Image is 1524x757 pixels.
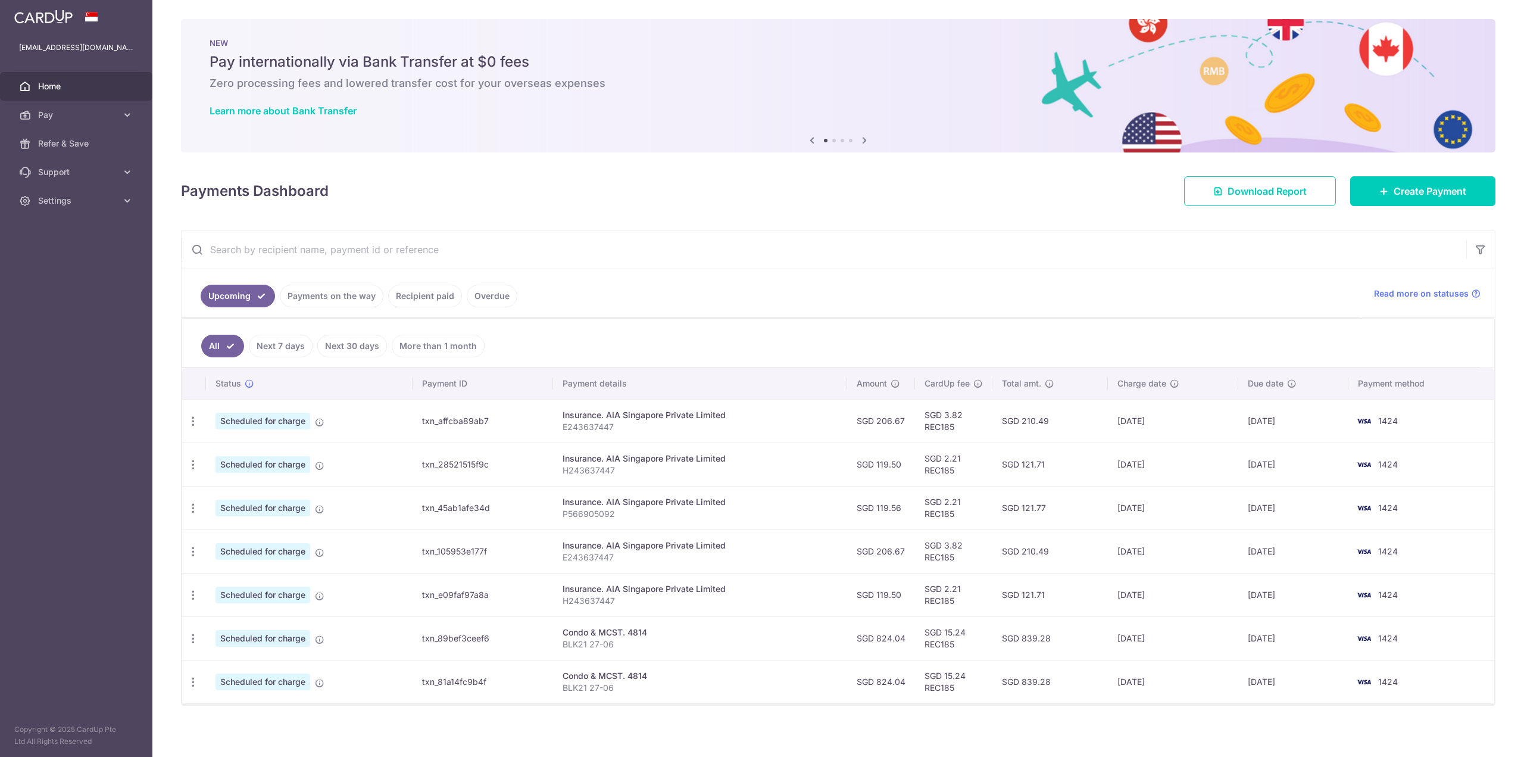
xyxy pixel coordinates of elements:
td: SGD 824.04 [847,616,915,660]
th: Payment method [1348,368,1495,399]
td: txn_105953e177f [413,529,553,573]
span: Settings [38,195,117,207]
td: SGD 2.21 REC185 [915,486,992,529]
a: Next 30 days [317,335,387,357]
h5: Pay internationally via Bank Transfer at $0 fees [210,52,1467,71]
td: SGD 206.67 [847,529,915,573]
img: CardUp [14,10,73,24]
td: SGD 839.28 [992,660,1108,703]
p: P566905092 [563,508,838,520]
div: Condo & MCST. 4814 [563,627,838,638]
td: SGD 824.04 [847,660,915,703]
td: txn_e09faf97a8a [413,573,553,616]
td: [DATE] [1108,616,1239,660]
td: SGD 15.24 REC185 [915,616,992,660]
p: H243637447 [563,595,838,607]
td: [DATE] [1108,573,1239,616]
div: Condo & MCST. 4814 [563,670,838,682]
a: Next 7 days [249,335,313,357]
p: NEW [210,38,1467,48]
td: [DATE] [1108,660,1239,703]
td: txn_affcba89ab7 [413,399,553,443]
a: Learn more about Bank Transfer [210,105,357,117]
span: Status [216,378,241,390]
td: SGD 121.71 [992,573,1108,616]
span: Scheduled for charge [216,674,310,690]
p: BLK21 27-06 [563,682,838,694]
span: Scheduled for charge [216,630,310,647]
span: Refer & Save [38,138,117,149]
span: Create Payment [1394,184,1466,198]
a: All [201,335,244,357]
td: SGD 3.82 REC185 [915,529,992,573]
span: Due date [1248,378,1283,390]
span: Scheduled for charge [216,500,310,516]
a: Recipient paid [388,285,462,307]
td: SGD 206.67 [847,399,915,443]
td: [DATE] [1108,443,1239,486]
td: SGD 2.21 REC185 [915,443,992,486]
td: SGD 119.56 [847,486,915,529]
div: Insurance. AIA Singapore Private Limited [563,453,838,465]
p: E243637447 [563,552,838,563]
td: txn_89bef3ceef6 [413,616,553,660]
th: Payment details [553,368,847,399]
span: 1424 [1378,546,1398,556]
div: Insurance. AIA Singapore Private Limited [563,540,838,552]
td: [DATE] [1238,486,1348,529]
td: [DATE] [1238,616,1348,660]
td: [DATE] [1108,486,1239,529]
td: [DATE] [1108,529,1239,573]
a: More than 1 month [392,335,485,357]
span: 1424 [1378,459,1398,469]
th: Payment ID [413,368,553,399]
span: Scheduled for charge [216,413,310,429]
td: SGD 3.82 REC185 [915,399,992,443]
span: CardUp fee [925,378,970,390]
span: 1424 [1378,677,1398,687]
img: Bank Card [1352,588,1376,602]
span: Total amt. [1002,378,1041,390]
div: Insurance. AIA Singapore Private Limited [563,583,838,595]
td: SGD 121.71 [992,443,1108,486]
td: [DATE] [1238,529,1348,573]
a: Create Payment [1350,176,1495,206]
td: [DATE] [1238,660,1348,703]
a: Overdue [467,285,517,307]
td: SGD 119.50 [847,443,915,486]
p: [EMAIL_ADDRESS][DOMAIN_NAME] [19,42,133,54]
a: Payments on the way [280,285,383,307]
img: Bank Card [1352,414,1376,428]
a: Download Report [1184,176,1336,206]
span: Home [38,80,117,92]
a: Read more on statuses [1374,288,1481,300]
td: SGD 839.28 [992,616,1108,660]
span: Scheduled for charge [216,543,310,560]
p: BLK21 27-06 [563,638,838,650]
td: [DATE] [1238,443,1348,486]
td: [DATE] [1108,399,1239,443]
td: SGD 121.77 [992,486,1108,529]
span: Read more on statuses [1374,288,1469,300]
td: SGD 210.49 [992,399,1108,443]
img: Bank Card [1352,631,1376,646]
span: Pay [38,109,117,121]
td: SGD 2.21 REC185 [915,573,992,616]
span: 1424 [1378,633,1398,643]
img: Bank Card [1352,501,1376,515]
img: Bank transfer banner [181,19,1495,152]
span: Download Report [1228,184,1307,198]
h6: Zero processing fees and lowered transfer cost for your overseas expenses [210,76,1467,91]
span: Charge date [1117,378,1166,390]
td: txn_81a14fc9b4f [413,660,553,703]
img: Bank Card [1352,675,1376,689]
td: SGD 210.49 [992,529,1108,573]
td: [DATE] [1238,399,1348,443]
td: txn_28521515f9c [413,443,553,486]
span: 1424 [1378,416,1398,426]
span: 1424 [1378,590,1398,600]
span: Amount [857,378,887,390]
img: Bank Card [1352,457,1376,472]
img: Bank Card [1352,544,1376,559]
input: Search by recipient name, payment id or reference [182,230,1466,269]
